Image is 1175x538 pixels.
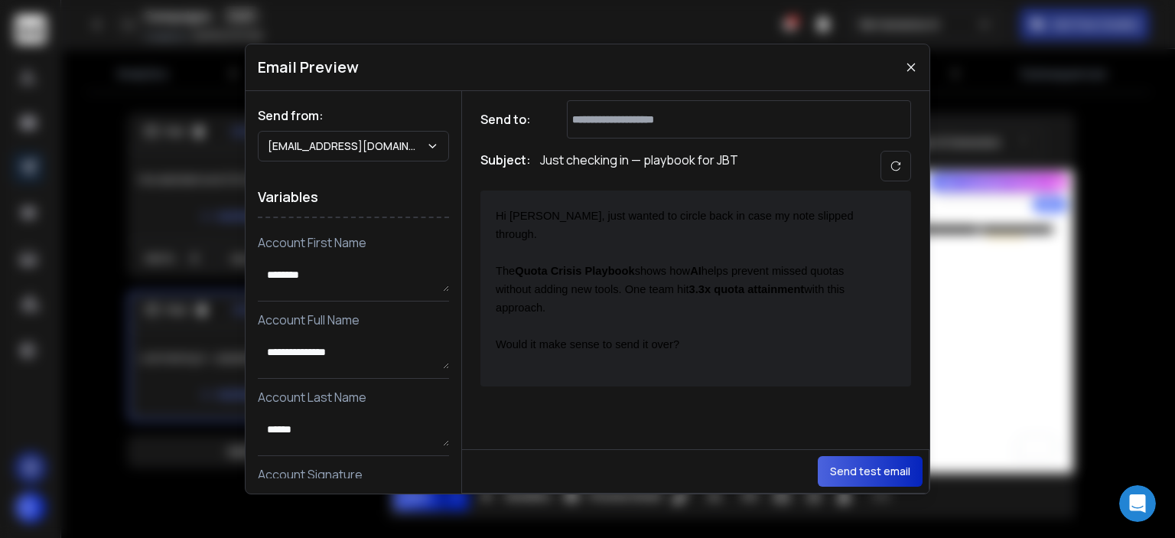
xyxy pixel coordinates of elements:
[73,420,85,432] button: Upload attachment
[480,151,531,181] h1: Subject:
[12,161,294,282] div: Bethanie says…
[268,139,426,154] p: [EMAIL_ADDRESS][DOMAIN_NAME]
[12,281,294,523] div: Raj says…
[12,99,294,160] div: Bethanie says…
[496,283,848,314] span: with this approach.
[496,210,857,240] span: Hi [PERSON_NAME], just wanted to circle back in case my note slipped through.
[10,6,39,35] button: go back
[258,177,449,218] h1: Variables
[258,233,449,252] p: Account First Name
[480,110,542,129] h1: Send to:
[24,305,239,396] div: Yes, your subscription does allow you to use the API key. Please check the screenshot I’ve attach...
[496,338,679,351] span: Would it make sense to send it over?
[269,6,296,34] div: Close
[24,420,36,432] button: Emoji picker
[540,151,738,181] p: Just checking in — playbook for JBT
[496,265,847,295] span: helps prevent missed quotas without adding new tools. One team hit
[239,6,269,35] button: Home
[55,99,294,148] div: Perfect, let me check with [PERSON_NAME]
[97,420,109,432] button: Start recording
[258,311,449,329] p: Account Full Name
[818,456,923,487] button: Send test email
[1119,485,1156,522] iframe: To enrich screen reader interactions, please activate Accessibility in Grammarly extension settings
[12,281,251,510] div: Hi [PERSON_NAME],Yes, your subscription does allow you to use the API key. Please check the scree...
[55,161,294,269] div: I wanted to confirm, does my subscription allow me to use the API key? Because the Clay support h...
[74,15,96,26] h1: Box
[689,283,805,295] span: 3.3x quota attainment
[496,265,515,277] span: The
[24,290,239,305] div: Hi [PERSON_NAME],
[258,465,449,484] p: Account Signature
[13,388,293,414] textarea: Message…
[262,414,287,439] button: Send a message…
[67,109,282,139] div: Perfect, let me check with [PERSON_NAME]
[635,265,691,277] span: shows how
[258,388,449,406] p: Account Last Name
[24,18,239,78] div: Using the key in the wrong format in Clay (it should be added as Bearer <your API key> in the Aut...
[67,170,282,260] div: I wanted to confirm, does my subscription allow me to use the API key? Because the Clay support h...
[258,106,449,125] h1: Send from:
[690,265,701,277] span: AI
[258,57,359,78] h1: Email Preview
[515,265,634,277] span: Quota Crisis Playbook
[48,420,60,432] button: Gif picker
[44,8,68,33] img: Profile image for Box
